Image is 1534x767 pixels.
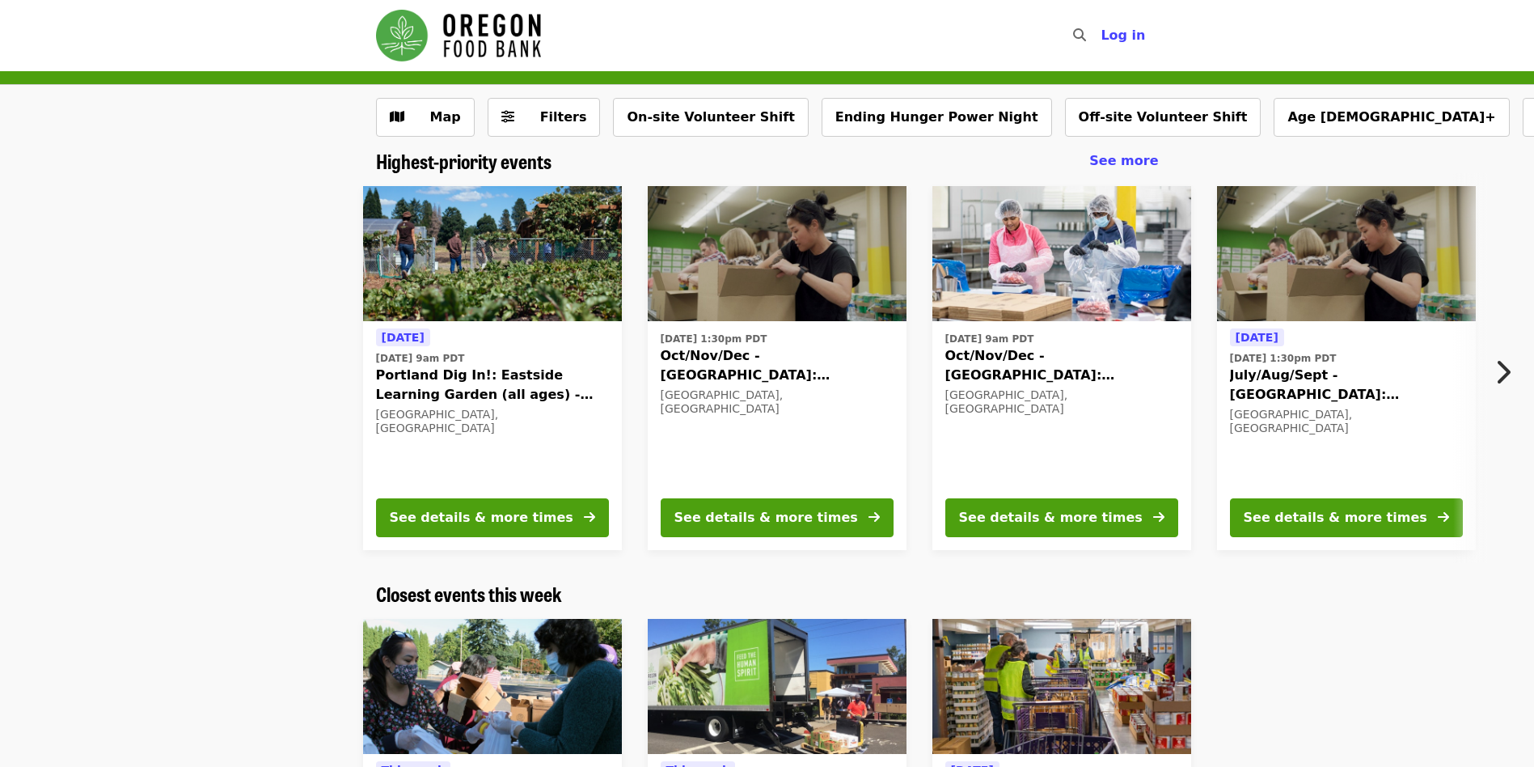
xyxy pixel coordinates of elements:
[1089,153,1158,168] span: See more
[1230,366,1463,405] span: July/Aug/Sept - [GEOGRAPHIC_DATA]: Repack/Sort (age [DEMOGRAPHIC_DATA]+)
[1096,16,1109,55] input: Search
[1073,28,1086,43] i: search icon
[1438,510,1449,525] i: arrow-right icon
[1217,186,1476,550] a: See details for "July/Aug/Sept - Portland: Repack/Sort (age 8+)"
[376,150,551,173] a: Highest-priority events
[674,508,858,528] div: See details & more times
[868,510,880,525] i: arrow-right icon
[1481,350,1534,395] button: Next item
[501,109,514,125] i: sliders-h icon
[1244,508,1427,528] div: See details & more times
[945,388,1178,416] div: [GEOGRAPHIC_DATA], [GEOGRAPHIC_DATA]
[648,619,906,755] img: Ortiz Center - Free Food Market (16+) organized by Oregon Food Bank
[376,351,465,366] time: [DATE] 9am PDT
[430,109,461,125] span: Map
[932,186,1191,550] a: See details for "Oct/Nov/Dec - Beaverton: Repack/Sort (age 10+)"
[822,98,1052,137] button: Ending Hunger Power Night
[363,619,622,755] img: Sitton Elementary - Free Food Market (16+) organized by Oregon Food Bank
[932,619,1191,755] img: Northeast Emergency Food Program - Partner Agency Support organized by Oregon Food Bank
[376,498,609,537] button: See details & more times
[959,508,1143,528] div: See details & more times
[376,98,475,137] button: Show map view
[945,498,1178,537] button: See details & more times
[661,346,894,385] span: Oct/Nov/Dec - [GEOGRAPHIC_DATA]: Repack/Sort (age [DEMOGRAPHIC_DATA]+)
[1230,408,1463,435] div: [GEOGRAPHIC_DATA], [GEOGRAPHIC_DATA]
[363,583,1172,606] div: Closest events this week
[661,388,894,416] div: [GEOGRAPHIC_DATA], [GEOGRAPHIC_DATA]
[932,186,1191,322] img: Oct/Nov/Dec - Beaverton: Repack/Sort (age 10+) organized by Oregon Food Bank
[584,510,595,525] i: arrow-right icon
[382,331,425,344] span: [DATE]
[1153,510,1164,525] i: arrow-right icon
[661,498,894,537] button: See details & more times
[488,98,601,137] button: Filters (0 selected)
[376,146,551,175] span: Highest-priority events
[540,109,587,125] span: Filters
[1089,151,1158,171] a: See more
[1274,98,1509,137] button: Age [DEMOGRAPHIC_DATA]+
[363,186,622,550] a: See details for "Portland Dig In!: Eastside Learning Garden (all ages) - Aug/Sept/Oct"
[1230,498,1463,537] button: See details & more times
[1088,19,1158,52] button: Log in
[648,186,906,322] img: Oct/Nov/Dec - Portland: Repack/Sort (age 8+) organized by Oregon Food Bank
[376,583,562,606] a: Closest events this week
[1230,351,1337,366] time: [DATE] 1:30pm PDT
[1217,186,1476,322] img: July/Aug/Sept - Portland: Repack/Sort (age 8+) organized by Oregon Food Bank
[390,508,573,528] div: See details & more times
[661,332,767,346] time: [DATE] 1:30pm PDT
[376,10,541,61] img: Oregon Food Bank - Home
[945,346,1178,385] span: Oct/Nov/Dec - [GEOGRAPHIC_DATA]: Repack/Sort (age [DEMOGRAPHIC_DATA]+)
[376,408,609,435] div: [GEOGRAPHIC_DATA], [GEOGRAPHIC_DATA]
[1065,98,1261,137] button: Off-site Volunteer Shift
[376,579,562,608] span: Closest events this week
[613,98,808,137] button: On-site Volunteer Shift
[390,109,404,125] i: map icon
[1236,331,1278,344] span: [DATE]
[945,332,1034,346] time: [DATE] 9am PDT
[1101,28,1145,43] span: Log in
[376,366,609,405] span: Portland Dig In!: Eastside Learning Garden (all ages) - Aug/Sept/Oct
[363,150,1172,173] div: Highest-priority events
[363,186,622,322] img: Portland Dig In!: Eastside Learning Garden (all ages) - Aug/Sept/Oct organized by Oregon Food Bank
[648,186,906,550] a: See details for "Oct/Nov/Dec - Portland: Repack/Sort (age 8+)"
[1494,357,1511,388] i: chevron-right icon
